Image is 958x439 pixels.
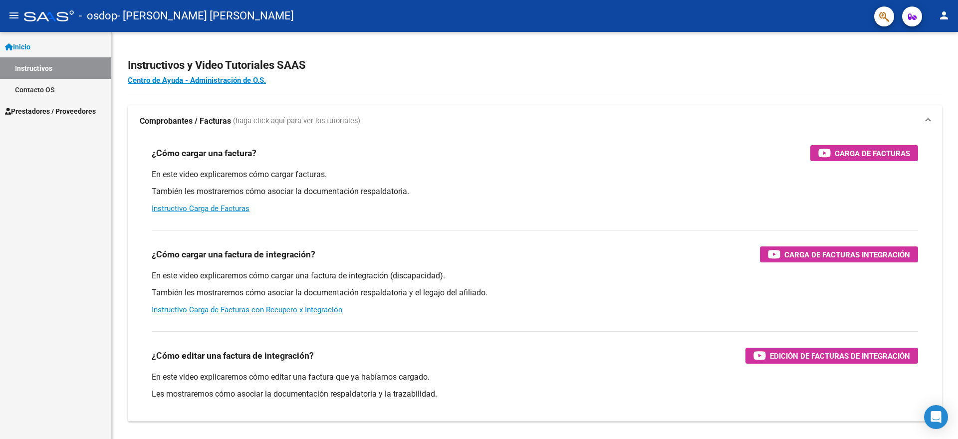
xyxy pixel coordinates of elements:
span: Edición de Facturas de integración [770,350,910,362]
a: Instructivo Carga de Facturas [152,204,249,213]
span: Carga de Facturas Integración [784,248,910,261]
button: Edición de Facturas de integración [745,348,918,364]
h2: Instructivos y Video Tutoriales SAAS [128,56,942,75]
p: En este video explicaremos cómo editar una factura que ya habíamos cargado. [152,372,918,383]
strong: Comprobantes / Facturas [140,116,231,127]
mat-expansion-panel-header: Comprobantes / Facturas (haga click aquí para ver los tutoriales) [128,105,942,137]
span: Carga de Facturas [835,147,910,160]
a: Centro de Ayuda - Administración de O.S. [128,76,266,85]
p: También les mostraremos cómo asociar la documentación respaldatoria y el legajo del afiliado. [152,287,918,298]
mat-icon: menu [8,9,20,21]
p: También les mostraremos cómo asociar la documentación respaldatoria. [152,186,918,197]
p: En este video explicaremos cómo cargar facturas. [152,169,918,180]
span: - [PERSON_NAME] [PERSON_NAME] [117,5,294,27]
div: Open Intercom Messenger [924,405,948,429]
a: Instructivo Carga de Facturas con Recupero x Integración [152,305,342,314]
h3: ¿Cómo cargar una factura? [152,146,256,160]
h3: ¿Cómo editar una factura de integración? [152,349,314,363]
h3: ¿Cómo cargar una factura de integración? [152,247,315,261]
p: En este video explicaremos cómo cargar una factura de integración (discapacidad). [152,270,918,281]
span: Prestadores / Proveedores [5,106,96,117]
span: - osdop [79,5,117,27]
button: Carga de Facturas [810,145,918,161]
div: Comprobantes / Facturas (haga click aquí para ver los tutoriales) [128,137,942,422]
span: Inicio [5,41,30,52]
button: Carga de Facturas Integración [760,246,918,262]
p: Les mostraremos cómo asociar la documentación respaldatoria y la trazabilidad. [152,389,918,400]
span: (haga click aquí para ver los tutoriales) [233,116,360,127]
mat-icon: person [938,9,950,21]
